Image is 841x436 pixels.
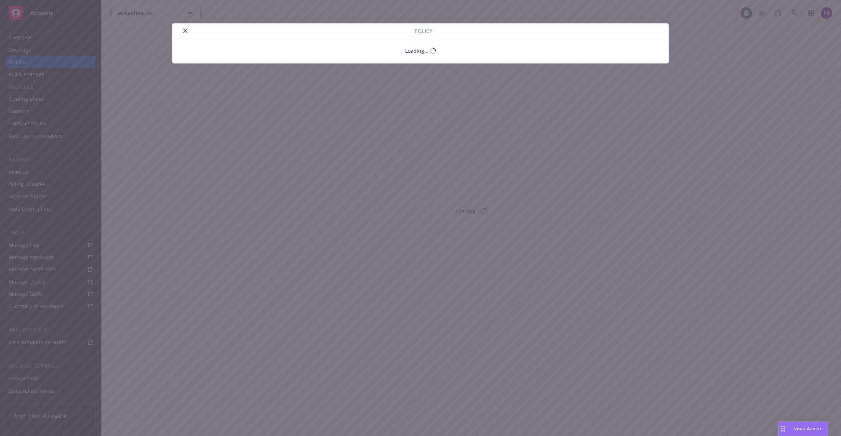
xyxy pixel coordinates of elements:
span: Policy [415,27,432,35]
div: Loading... [405,47,429,55]
button: close [181,26,190,35]
div: Drag to move [778,422,788,436]
button: Nova Assist [778,422,828,436]
span: Nova Assist [793,426,822,432]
